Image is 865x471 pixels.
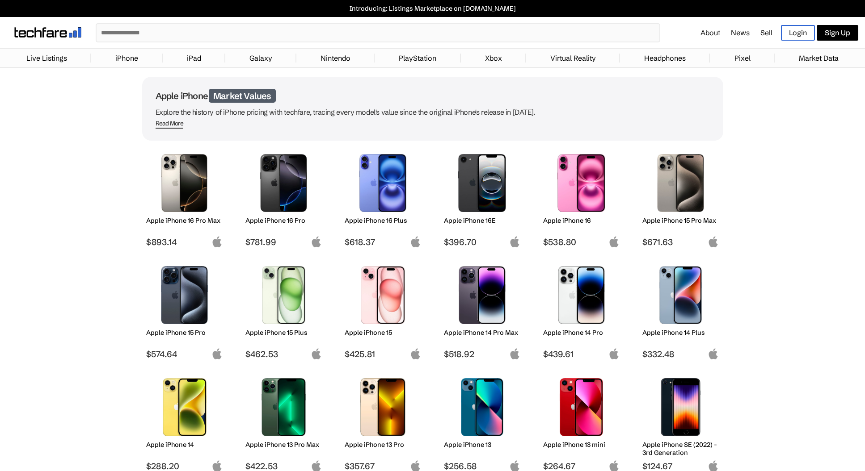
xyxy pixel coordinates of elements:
div: Read More [156,120,184,127]
a: Virtual Reality [546,49,600,67]
a: iPhone 16 Pro Apple iPhone 16 Pro $781.99 apple-logo [241,150,326,247]
img: apple-logo [410,348,421,359]
a: iPhone 16 Apple iPhone 16 $538.80 apple-logo [539,150,624,247]
img: apple-logo [311,236,322,247]
h2: Apple iPhone 15 Pro Max [642,217,719,225]
span: $439.61 [543,349,620,359]
img: iPhone 15 Pro Max [649,154,712,212]
img: iPhone 14 Pro [550,266,613,324]
img: apple-logo [509,236,520,247]
a: iPhone 16 Pro Max Apple iPhone 16 Pro Max $893.14 apple-logo [142,150,227,247]
h2: Apple iPhone 15 Pro [146,329,223,337]
a: Login [781,25,815,41]
span: $671.63 [642,237,719,247]
h2: Apple iPhone 14 Pro Max [444,329,520,337]
img: apple-logo [608,348,620,359]
img: iPhone 13 Pro [351,378,414,436]
a: Sign Up [817,25,858,41]
h2: Apple iPhone 13 mini [543,441,620,449]
h2: Apple iPhone 13 Pro Max [245,441,322,449]
img: apple-logo [211,236,223,247]
img: apple-logo [211,348,223,359]
a: Galaxy [245,49,277,67]
span: $518.92 [444,349,520,359]
img: iPhone 13 mini [550,378,613,436]
h2: Apple iPhone 16 Plus [345,217,421,225]
a: iPhone 14 Pro Max Apple iPhone 14 Pro Max $518.92 apple-logo [440,262,525,359]
img: apple-logo [509,348,520,359]
img: apple-logo [311,348,322,359]
img: iPhone 16 Plus [351,154,414,212]
span: $781.99 [245,237,322,247]
span: Market Values [209,89,276,103]
h2: Apple iPhone 16 Pro [245,217,322,225]
h1: Apple iPhone [156,90,710,101]
img: iPhone 16 Pro Max [153,154,216,212]
h2: Apple iPhone 15 [345,329,421,337]
img: iPhone 15 [351,266,414,324]
img: apple-logo [708,236,719,247]
h2: Apple iPhone 16 [543,217,620,225]
h2: Apple iPhone 13 Pro [345,441,421,449]
a: iPhone 15 Plus Apple iPhone 15 Plus $462.53 apple-logo [241,262,326,359]
span: $618.37 [345,237,421,247]
a: News [731,28,750,37]
a: About [700,28,720,37]
img: iPhone 14 Plus [649,266,712,324]
img: iPhone 16 [550,154,613,212]
img: iPhone SE 3rd Gen [649,378,712,436]
h2: Apple iPhone 14 [146,441,223,449]
a: iPhone 16E Apple iPhone 16E $396.70 apple-logo [440,150,525,247]
a: iPad [182,49,206,67]
a: iPhone 15 Pro Max Apple iPhone 15 Pro Max $671.63 apple-logo [638,150,723,247]
span: $396.70 [444,237,520,247]
img: iPhone 15 Pro [153,266,216,324]
span: Read More [156,120,184,129]
img: iPhone 16 Pro [252,154,315,212]
img: techfare logo [14,27,81,38]
h2: Apple iPhone 14 Plus [642,329,719,337]
img: iPhone 14 [153,378,216,436]
p: Explore the history of iPhone pricing with techfare, tracing every model's value since the origin... [156,106,710,118]
h2: Apple iPhone 16E [444,217,520,225]
a: iPhone 15 Pro Apple iPhone 15 Pro $574.64 apple-logo [142,262,227,359]
a: Sell [760,28,772,37]
h2: Apple iPhone 13 [444,441,520,449]
img: apple-logo [708,348,719,359]
a: Nintendo [316,49,355,67]
span: $893.14 [146,237,223,247]
span: $332.48 [642,349,719,359]
span: $425.81 [345,349,421,359]
a: iPhone [111,49,143,67]
a: Pixel [730,49,755,67]
h2: Apple iPhone 16 Pro Max [146,217,223,225]
a: Introducing: Listings Marketplace on [DOMAIN_NAME] [4,4,861,13]
a: PlayStation [394,49,441,67]
img: apple-logo [608,236,620,247]
a: iPhone 14 Plus Apple iPhone 14 Plus $332.48 apple-logo [638,262,723,359]
span: $574.64 [146,349,223,359]
img: iPhone 13 Pro Max [252,378,315,436]
img: apple-logo [410,236,421,247]
span: $462.53 [245,349,322,359]
h2: Apple iPhone 14 Pro [543,329,620,337]
h2: Apple iPhone SE (2022) - 3rd Generation [642,441,719,457]
img: iPhone 13 [451,378,514,436]
img: iPhone 14 Pro Max [451,266,514,324]
a: iPhone 16 Plus Apple iPhone 16 Plus $618.37 apple-logo [341,150,426,247]
a: Headphones [640,49,690,67]
img: iPhone 16E [451,154,514,212]
h2: Apple iPhone 15 Plus [245,329,322,337]
a: Live Listings [22,49,72,67]
span: $538.80 [543,237,620,247]
a: iPhone 15 Apple iPhone 15 $425.81 apple-logo [341,262,426,359]
a: Market Data [794,49,843,67]
a: Xbox [481,49,506,67]
a: iPhone 14 Pro Apple iPhone 14 Pro $439.61 apple-logo [539,262,624,359]
img: iPhone 15 Plus [252,266,315,324]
